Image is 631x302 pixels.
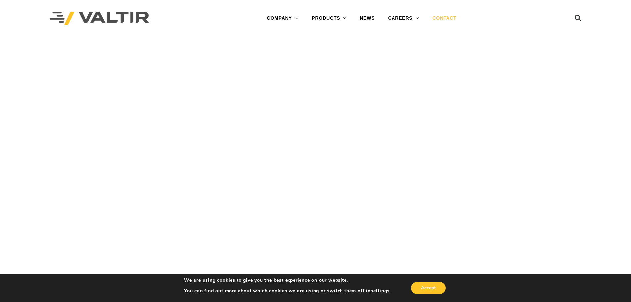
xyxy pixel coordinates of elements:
a: COMPANY [260,12,305,25]
button: settings [371,288,390,294]
p: We are using cookies to give you the best experience on our website. [184,277,391,283]
a: PRODUCTS [305,12,353,25]
a: CONTACT [426,12,463,25]
a: NEWS [353,12,381,25]
a: CAREERS [381,12,426,25]
button: Accept [411,282,446,294]
img: Valtir [50,12,149,25]
p: You can find out more about which cookies we are using or switch them off in . [184,288,391,294]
